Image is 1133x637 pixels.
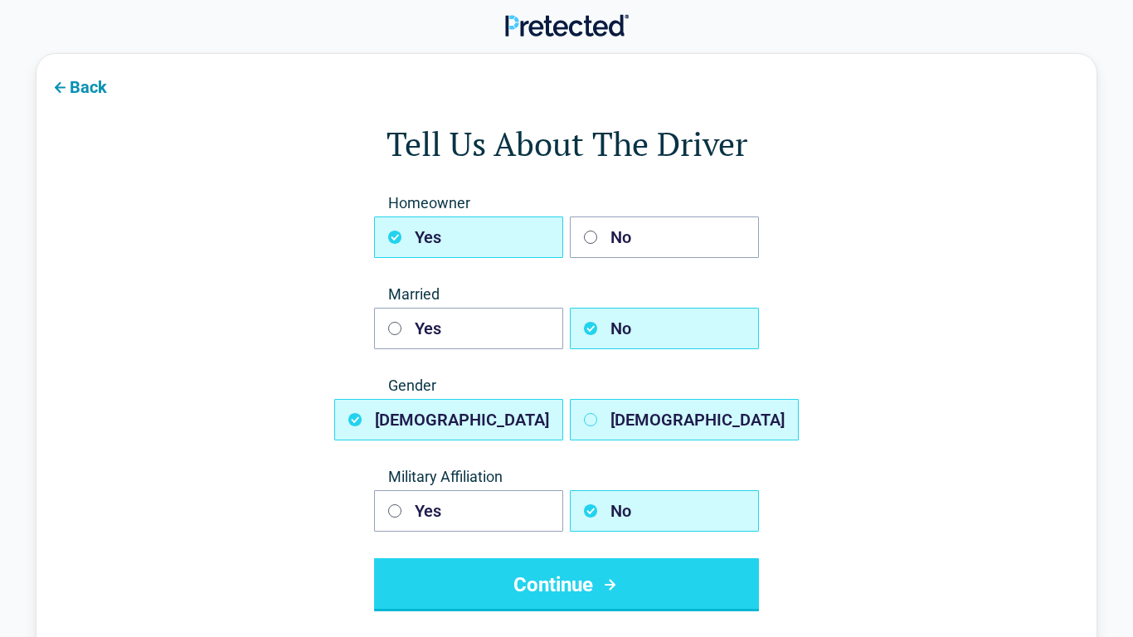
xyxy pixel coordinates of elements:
[374,558,759,611] button: Continue
[334,399,563,440] button: [DEMOGRAPHIC_DATA]
[570,216,759,258] button: No
[570,308,759,349] button: No
[374,376,759,396] span: Gender
[374,216,563,258] button: Yes
[374,284,759,304] span: Married
[36,67,120,105] button: Back
[374,467,759,487] span: Military Affiliation
[570,399,799,440] button: [DEMOGRAPHIC_DATA]
[374,193,759,213] span: Homeowner
[374,490,563,532] button: Yes
[570,490,759,532] button: No
[103,120,1030,167] h1: Tell Us About The Driver
[374,308,563,349] button: Yes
